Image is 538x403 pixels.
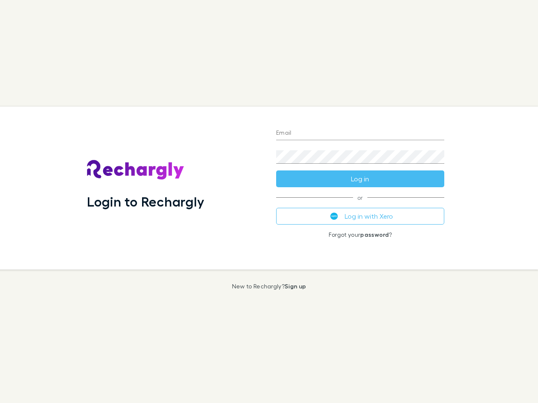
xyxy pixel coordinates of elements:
img: Rechargly's Logo [87,160,185,180]
img: Xero's logo [330,212,338,220]
a: Sign up [285,283,306,290]
p: Forgot your ? [276,231,444,238]
button: Log in with Xero [276,208,444,225]
span: or [276,197,444,198]
button: Log in [276,170,444,187]
a: password [360,231,389,238]
h1: Login to Rechargly [87,194,204,209]
p: New to Rechargly? [232,283,306,290]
